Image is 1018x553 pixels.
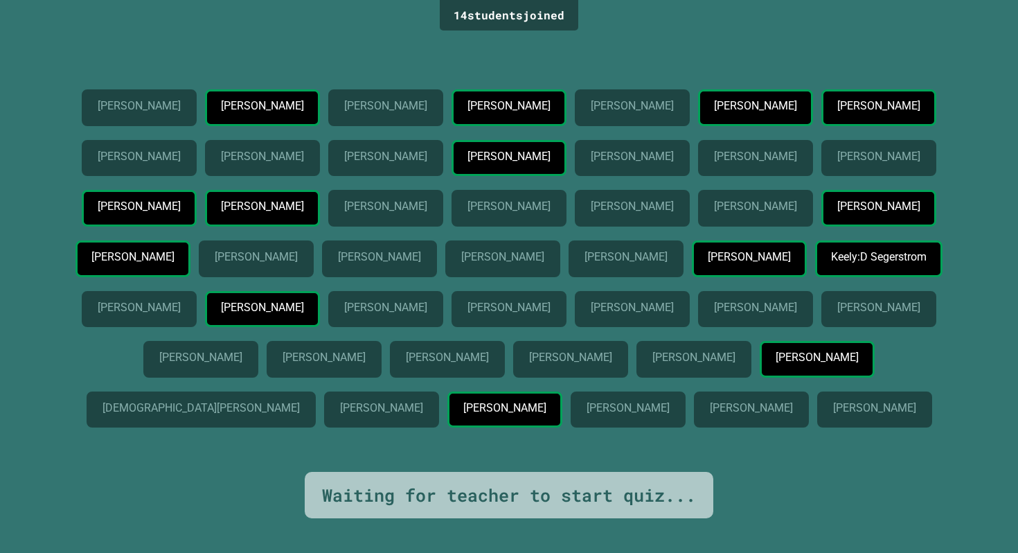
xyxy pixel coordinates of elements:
p: [PERSON_NAME] [463,402,546,414]
p: [PERSON_NAME] [591,200,673,213]
p: [PERSON_NAME] [587,402,669,414]
p: [PERSON_NAME] [98,200,180,213]
p: [PERSON_NAME] [461,251,544,263]
p: [PERSON_NAME] [467,200,550,213]
p: [PERSON_NAME] [215,251,297,263]
p: [PERSON_NAME] [344,100,427,112]
p: [PERSON_NAME] [283,351,365,364]
p: [PERSON_NAME] [776,351,858,364]
p: [PERSON_NAME] [708,251,790,263]
p: [PERSON_NAME] [591,301,673,314]
p: [PERSON_NAME] [467,301,550,314]
p: [PERSON_NAME] [529,351,611,364]
p: [PERSON_NAME] [221,100,303,112]
p: [PERSON_NAME] [652,351,735,364]
p: [PERSON_NAME] [837,150,920,163]
p: [PERSON_NAME] [584,251,667,263]
p: [PERSON_NAME] [837,301,920,314]
p: [PERSON_NAME] [710,402,792,414]
p: [PERSON_NAME] [714,150,796,163]
p: [PERSON_NAME] [406,351,488,364]
p: [PERSON_NAME] [338,251,420,263]
p: [PERSON_NAME] [98,301,180,314]
p: [DEMOGRAPHIC_DATA][PERSON_NAME] [102,402,298,414]
p: [PERSON_NAME] [714,200,796,213]
p: Keely:D Segerstrom [831,251,926,263]
p: [PERSON_NAME] [591,100,673,112]
p: [PERSON_NAME] [159,351,242,364]
p: [PERSON_NAME] [344,301,427,314]
p: [PERSON_NAME] [344,150,427,163]
p: [PERSON_NAME] [837,100,920,112]
p: [PERSON_NAME] [591,150,673,163]
p: [PERSON_NAME] [98,100,180,112]
p: [PERSON_NAME] [344,200,427,213]
p: [PERSON_NAME] [340,402,422,414]
p: [PERSON_NAME] [714,301,796,314]
p: [PERSON_NAME] [221,150,303,163]
p: [PERSON_NAME] [91,251,174,263]
p: [PERSON_NAME] [833,402,916,414]
div: Waiting for teacher to start quiz... [322,482,696,509]
p: [PERSON_NAME] [837,200,920,213]
p: [PERSON_NAME] [467,150,550,163]
p: [PERSON_NAME] [467,100,550,112]
p: [PERSON_NAME] [221,200,303,213]
p: [PERSON_NAME] [98,150,180,163]
p: [PERSON_NAME] [221,301,303,314]
p: [PERSON_NAME] [714,100,796,112]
